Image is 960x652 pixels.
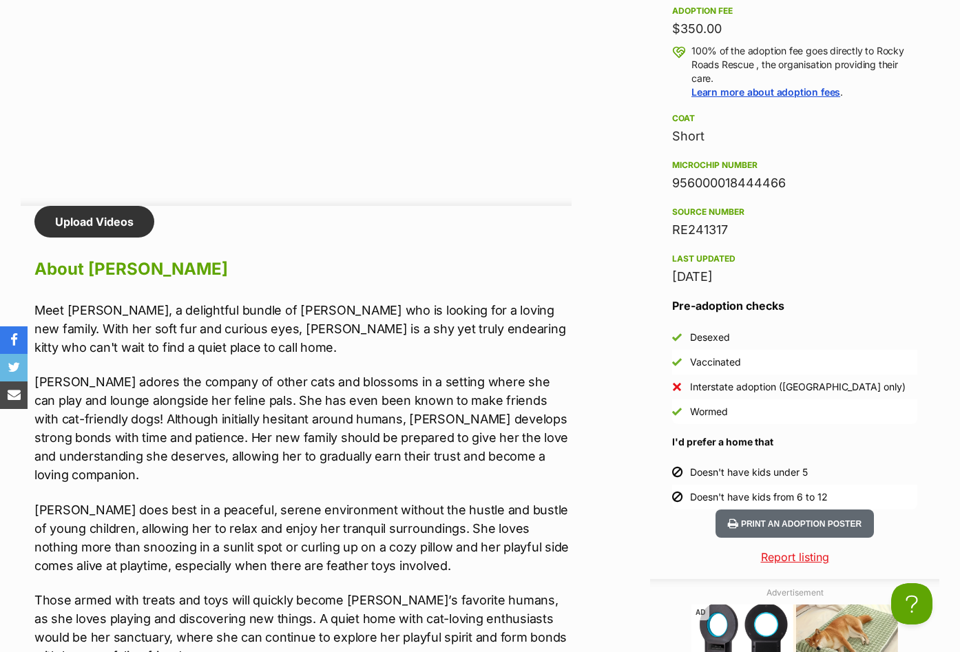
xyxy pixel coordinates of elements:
div: RE241317 [672,220,917,240]
div: Adoption fee [672,6,917,17]
div: 956000018444466 [672,173,917,193]
div: Interstate adoption ([GEOGRAPHIC_DATA] only) [690,380,906,394]
div: [DATE] [672,267,917,286]
a: Report listing [650,549,939,565]
div: Doesn't have kids under 5 [690,465,808,479]
img: No [672,382,682,392]
h2: About [PERSON_NAME] [34,254,572,284]
div: Short [672,127,917,146]
img: Yes [672,357,682,367]
p: 100% of the adoption fee goes directly to Rocky Roads Rescue , the organisation providing their c... [691,44,917,99]
img: https://img.kwcdn.com/product/fancy/4d25b9ec-306b-4f0f-80f3-c9e3caf4a59c.jpg?imageMogr2/strip/siz... [105,87,207,172]
div: Wormed [690,405,728,419]
div: Desexed [690,330,730,344]
div: $350.00 [672,19,917,39]
div: Source number [672,207,917,218]
span: AD [691,604,709,620]
div: Last updated [672,253,917,264]
div: Microchip number [672,160,917,171]
a: Upload Videos [34,206,154,238]
a: Learn more about adoption fees [691,86,840,98]
p: [PERSON_NAME] adores the company of other cats and blossoms in a setting where she can play and l... [34,372,572,484]
img: Yes [672,333,682,342]
div: Vaccinated [690,355,741,369]
p: Meet [PERSON_NAME], a delightful bundle of [PERSON_NAME] who is looking for a loving new family. ... [34,301,572,357]
img: Yes [672,407,682,417]
h3: Pre-adoption checks [672,297,917,314]
iframe: Help Scout Beacon - Open [891,583,932,624]
h4: I'd prefer a home that [672,435,917,449]
button: Print an adoption poster [716,509,874,538]
div: Doesn't have kids from 6 to 12 [690,490,828,504]
div: Coat [672,113,917,124]
p: [PERSON_NAME] does best in a peaceful, serene environment without the hustle and bustle of young ... [34,501,572,575]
